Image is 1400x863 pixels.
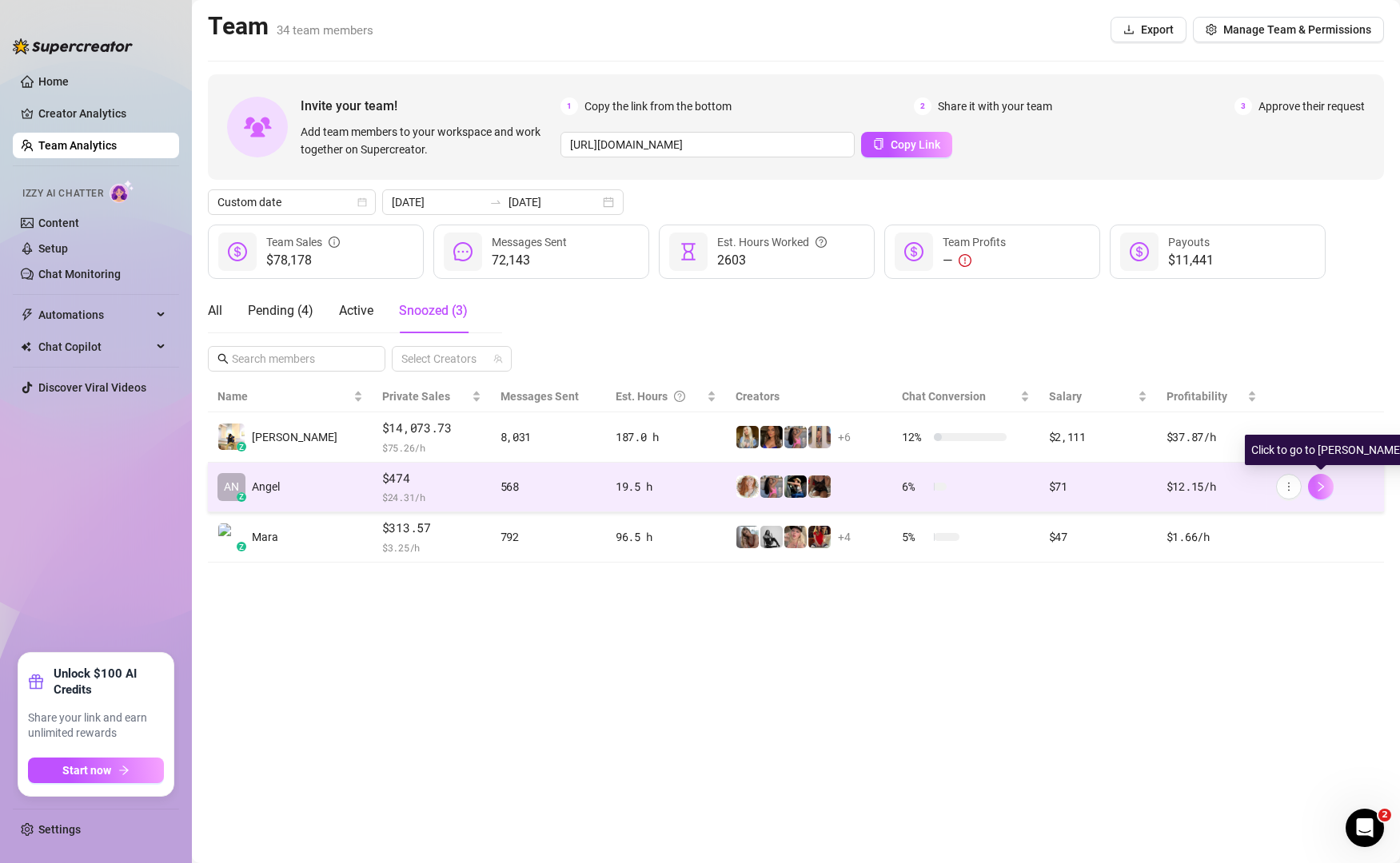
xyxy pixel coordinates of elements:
a: Content [38,217,79,229]
span: 12 % [902,428,927,446]
span: download [1123,24,1135,35]
div: 8,031 [501,428,596,446]
span: question-circle [674,388,685,405]
span: Profitability [1167,390,1227,403]
span: Private Sales [382,390,450,403]
span: Salary [1049,390,1082,403]
input: Search members [232,350,363,368]
img: Adam Bautista [218,424,245,450]
div: $12.15 /h [1167,478,1257,495]
span: Copy the link from the bottom [584,97,732,115]
button: Copy Link [861,132,952,157]
div: 568 [501,478,596,495]
span: $ 24.31 /h [382,489,481,505]
span: dollar-circle [904,242,923,261]
div: $71 [1049,478,1147,495]
div: 792 [501,528,596,546]
div: $37.87 /h [1167,428,1257,446]
div: 96.5 h [616,528,716,546]
a: Home [38,75,69,88]
div: — [943,251,1006,270]
span: info-circle [329,233,340,251]
img: logo-BBDzfeDw.svg [13,38,133,54]
span: Invite your team! [301,96,560,116]
div: All [208,301,222,320]
strong: Unlock $100 AI Credits [54,666,164,698]
div: $47 [1049,528,1147,546]
img: Lily Rhyia [808,475,831,498]
a: Settings [38,823,81,836]
a: Creator Analytics [38,101,166,126]
span: $78,178 [266,251,340,270]
span: copy [873,138,884,149]
span: [PERSON_NAME] [252,428,337,446]
span: calendar [357,197,367,207]
span: gift [28,674,44,690]
span: Snoozed ( 3 ) [399,303,468,318]
input: Start date [392,193,483,211]
div: z [237,492,246,502]
span: 5 % [902,528,927,546]
span: swap-right [489,196,502,209]
img: Kaliana [784,475,807,498]
img: Kleio [736,426,759,448]
span: thunderbolt [21,308,34,321]
span: 2603 [717,251,827,270]
span: arrow-right [118,765,130,776]
a: Discover Viral Videos [38,381,146,394]
h2: Team [208,11,373,42]
span: setting [1206,24,1217,35]
img: Mara [218,523,245,550]
div: Est. Hours [616,388,704,405]
input: End date [509,193,600,211]
span: message [453,242,473,261]
div: $1.66 /h [1167,528,1257,546]
span: $474 [382,469,481,488]
span: 34 team members [277,23,373,38]
span: Chat Copilot [38,334,152,360]
span: 1 [560,97,578,115]
span: + 6 [838,428,851,446]
span: question-circle [816,233,827,251]
span: 2 [914,97,931,115]
span: Messages Sent [492,236,567,249]
img: Kota [784,426,807,448]
span: $14,073.73 [382,419,481,438]
a: Chat Monitoring [38,268,121,280]
span: Automations [38,302,152,328]
span: Angel [252,478,280,495]
span: dollar-circle [1130,242,1149,261]
button: Start nowarrow-right [28,758,164,783]
th: Name [208,381,373,412]
div: Pending ( 4 ) [248,301,313,320]
span: to [489,196,502,209]
span: Payouts [1168,236,1210,249]
div: 19.5 h [616,478,716,495]
img: Grace Hunt [760,526,783,548]
img: Kat Hobbs VIP [736,526,759,548]
span: Active [339,303,373,318]
img: Chat Copilot [21,341,31,352]
div: z [237,442,246,451]
button: Export [1111,17,1187,42]
img: Caroline [808,526,831,548]
span: $313.57 [382,519,481,538]
span: $11,441 [1168,251,1214,270]
div: Est. Hours Worked [717,233,827,251]
span: Manage Team & Permissions [1223,23,1371,36]
span: + 4 [838,528,851,546]
div: Team Sales [266,233,340,251]
span: Custom date [217,190,366,214]
span: 6 % [902,478,927,495]
span: Approve their request [1258,97,1365,115]
img: AI Chatter [110,180,134,203]
span: more [1283,481,1294,492]
span: exclamation-circle [959,254,971,267]
div: 187.0 h [616,428,716,446]
span: $ 75.26 /h [382,439,481,455]
a: Team Analytics [38,139,117,152]
span: right [1315,481,1326,492]
img: Kenzie [760,426,783,448]
img: Victoria [808,426,831,448]
span: Chat Conversion [902,390,986,403]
